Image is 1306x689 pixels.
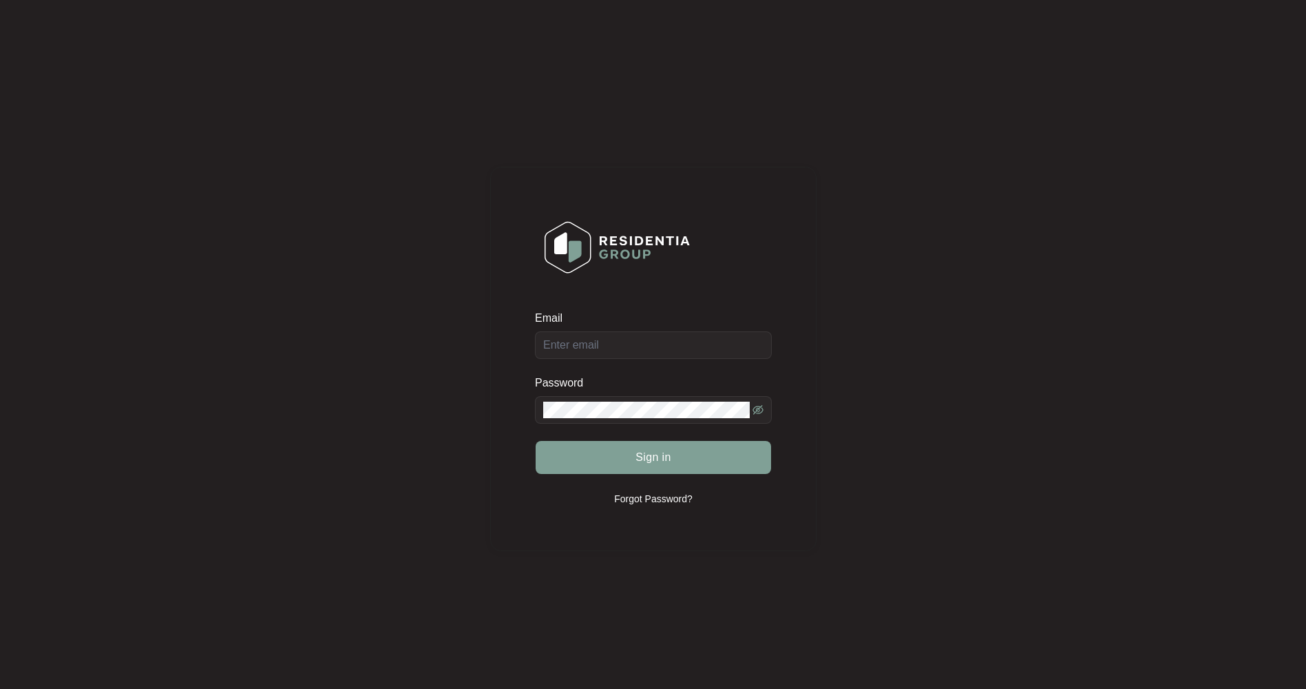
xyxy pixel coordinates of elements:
[543,402,750,418] input: Password
[635,449,671,466] span: Sign in
[535,376,593,390] label: Password
[535,331,772,359] input: Email
[536,212,699,282] img: Login Logo
[536,441,771,474] button: Sign in
[535,311,572,325] label: Email
[614,492,693,506] p: Forgot Password?
[752,404,763,415] span: eye-invisible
